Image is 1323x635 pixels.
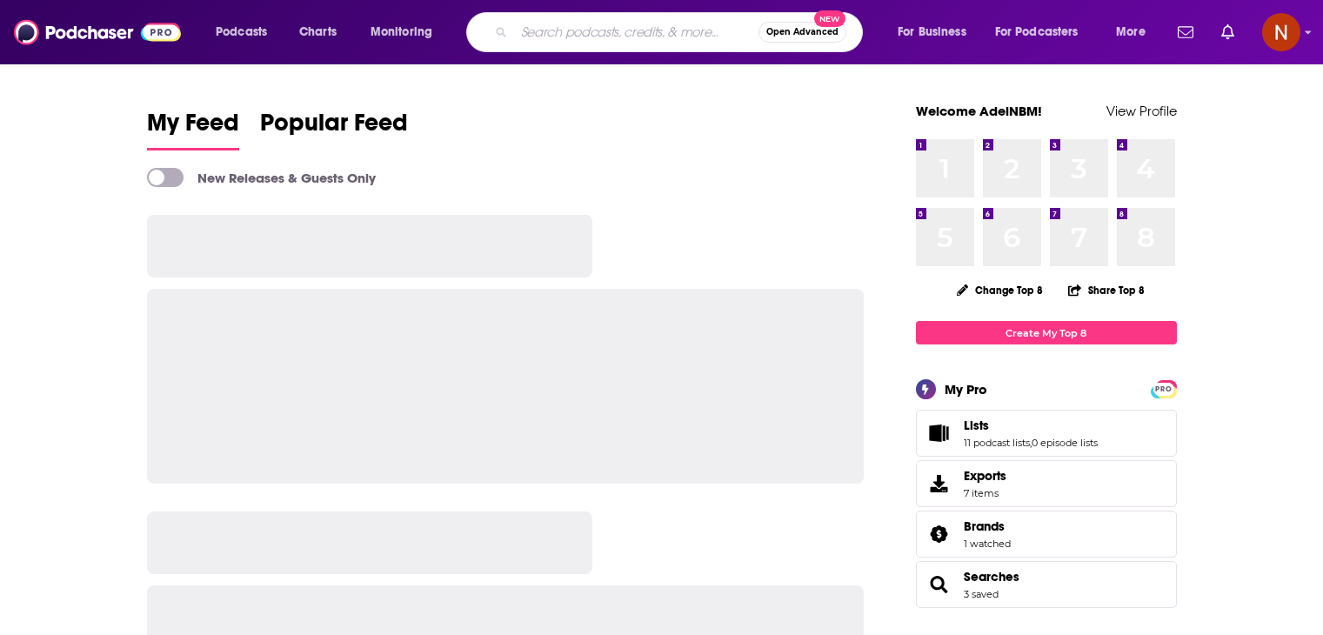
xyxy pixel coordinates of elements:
span: Lists [964,418,989,433]
button: Open AdvancedNew [758,22,846,43]
span: Searches [916,561,1177,608]
a: Show notifications dropdown [1171,17,1200,47]
span: Brands [916,511,1177,558]
span: PRO [1153,383,1174,396]
a: New Releases & Guests Only [147,168,376,187]
div: Search podcasts, credits, & more... [483,12,879,52]
a: Searches [922,572,957,597]
button: open menu [358,18,455,46]
span: Open Advanced [766,28,839,37]
a: Exports [916,460,1177,507]
a: 3 saved [964,588,999,600]
a: Brands [964,518,1011,534]
span: Lists [916,410,1177,457]
a: View Profile [1106,103,1177,119]
span: , [1030,437,1032,449]
a: Welcome AdelNBM! [916,103,1042,119]
button: open menu [1104,18,1167,46]
span: More [1116,20,1146,44]
a: Brands [922,522,957,546]
button: Share Top 8 [1067,273,1146,307]
button: open menu [204,18,290,46]
button: Change Top 8 [946,279,1054,301]
div: My Pro [945,381,987,398]
a: 1 watched [964,538,1011,550]
a: Popular Feed [260,108,408,150]
span: Podcasts [216,20,267,44]
button: open menu [984,18,1104,46]
img: User Profile [1262,13,1300,51]
span: New [814,10,845,27]
span: Exports [964,468,1006,484]
a: Charts [288,18,347,46]
span: For Business [898,20,966,44]
a: Create My Top 8 [916,321,1177,344]
span: Charts [299,20,337,44]
input: Search podcasts, credits, & more... [514,18,758,46]
span: Exports [922,471,957,496]
a: 11 podcast lists [964,437,1030,449]
button: open menu [885,18,988,46]
span: My Feed [147,108,239,148]
a: Searches [964,569,1019,585]
img: Podchaser - Follow, Share and Rate Podcasts [14,16,181,49]
a: Show notifications dropdown [1214,17,1241,47]
a: PRO [1153,382,1174,395]
span: Popular Feed [260,108,408,148]
span: 7 items [964,487,1006,499]
a: Lists [964,418,1098,433]
a: 0 episode lists [1032,437,1098,449]
span: Monitoring [371,20,432,44]
span: For Podcasters [995,20,1079,44]
a: My Feed [147,108,239,150]
span: Logged in as AdelNBM [1262,13,1300,51]
span: Brands [964,518,1005,534]
a: Lists [922,421,957,445]
button: Show profile menu [1262,13,1300,51]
